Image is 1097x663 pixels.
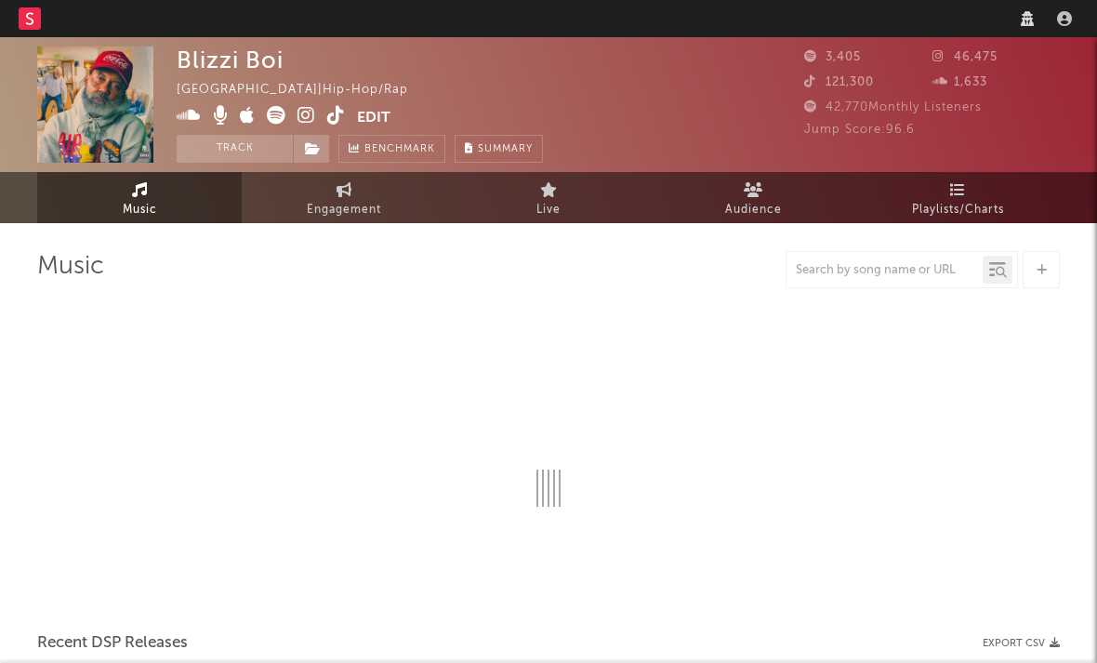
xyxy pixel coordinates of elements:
a: Engagement [242,172,446,223]
span: 121,300 [804,76,874,88]
span: Engagement [307,199,381,221]
button: Export CSV [983,638,1060,649]
span: Recent DSP Releases [37,632,188,655]
input: Search by song name or URL [786,263,983,278]
button: Track [177,135,293,163]
span: 3,405 [804,51,861,63]
a: Audience [651,172,855,223]
span: 1,633 [932,76,987,88]
span: Live [536,199,561,221]
span: Music [123,199,157,221]
a: Benchmark [338,135,445,163]
span: Benchmark [364,139,435,161]
a: Playlists/Charts [855,172,1060,223]
div: [GEOGRAPHIC_DATA] | Hip-Hop/Rap [177,79,430,101]
div: Blizzi Boi [177,46,284,73]
a: Live [446,172,651,223]
span: Playlists/Charts [912,199,1004,221]
span: 42,770 Monthly Listeners [804,101,982,113]
span: Summary [478,144,533,154]
span: Jump Score: 96.6 [804,124,915,136]
a: Music [37,172,242,223]
span: 46,475 [932,51,998,63]
span: Audience [725,199,782,221]
button: Edit [357,106,390,129]
button: Summary [455,135,543,163]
